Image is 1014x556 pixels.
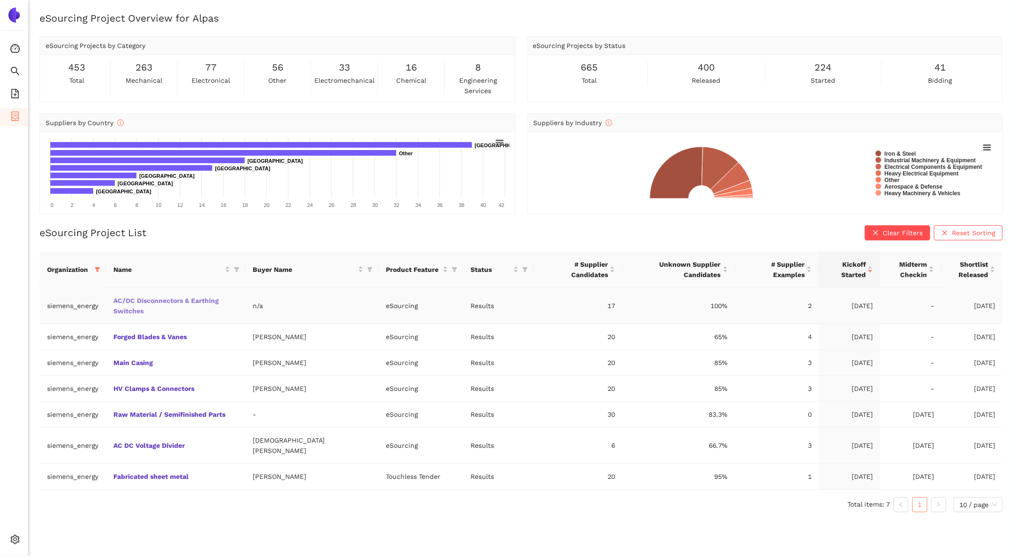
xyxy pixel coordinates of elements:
span: Organization [47,264,91,275]
td: 3 [735,350,819,376]
td: 6 [534,428,623,464]
button: closeClear Filters [865,225,930,240]
text: Electrical Components & Equipment [885,164,982,170]
li: Total items: 7 [847,497,890,512]
h2: eSourcing Project Overview for Alpas [40,11,1003,25]
td: [DATE] [942,402,1003,428]
td: n/a [245,288,378,324]
th: this column's title is Status,this column is sortable [463,252,534,288]
text: 38 [459,202,464,208]
span: 453 [69,60,86,75]
span: right [936,502,942,508]
text: 34 [415,202,421,208]
span: filter [522,267,528,272]
span: left [898,502,904,508]
a: 1 [913,498,927,512]
span: filter [95,267,100,272]
td: 100% [623,288,735,324]
td: [DATE] [819,464,880,490]
td: [DATE] [942,288,1003,324]
span: total [582,75,597,86]
td: eSourcing [378,402,463,428]
th: this column's title is Unknown Supplier Candidates,this column is sortable [623,252,735,288]
li: Previous Page [894,497,909,512]
span: Reset Sorting [952,228,995,238]
td: [PERSON_NAME] [245,324,378,350]
td: 3 [735,428,819,464]
span: Kickoff Started [827,259,866,280]
span: mechanical [126,75,162,86]
th: this column's title is Buyer Name,this column is sortable [245,252,378,288]
span: Suppliers by Industry [533,119,612,127]
td: [DATE] [819,350,880,376]
text: Heavy Machinery & Vehicles [885,190,961,197]
td: 3 [735,376,819,402]
span: eSourcing Projects by Category [46,42,145,49]
span: engineering services [447,75,509,96]
span: close [942,230,948,237]
td: 85% [623,376,735,402]
td: [DATE] [942,428,1003,464]
span: filter [520,262,530,277]
span: search [10,63,20,82]
span: dashboard [10,40,20,59]
span: 400 [698,60,715,75]
td: - [880,288,942,324]
li: Next Page [931,497,946,512]
td: 17 [534,288,623,324]
text: Other [399,151,413,156]
th: this column's title is Midterm Checkin,this column is sortable [880,252,942,288]
span: 16 [406,60,417,75]
span: filter [232,262,241,277]
span: electromechanical [314,75,375,86]
button: right [931,497,946,512]
td: 20 [534,464,623,490]
td: Results [463,288,534,324]
td: 0 [735,402,819,428]
text: [GEOGRAPHIC_DATA] [118,181,173,186]
span: 77 [205,60,216,75]
text: 2 [71,202,73,208]
td: [DEMOGRAPHIC_DATA][PERSON_NAME] [245,428,378,464]
td: 30 [534,402,623,428]
text: [GEOGRAPHIC_DATA] [248,158,303,164]
text: 16 [221,202,226,208]
text: Industrial Machinery & Equipment [885,157,976,164]
span: filter [452,267,457,272]
text: [GEOGRAPHIC_DATA] [215,166,271,171]
td: [DATE] [942,350,1003,376]
td: 2 [735,288,819,324]
span: filter [93,262,102,277]
h2: eSourcing Project List [40,226,146,239]
text: 8 [136,202,138,208]
span: info-circle [117,119,124,126]
td: Touchless Tender [378,464,463,490]
th: this column's title is # Supplier Candidates,this column is sortable [534,252,623,288]
span: 33 [339,60,350,75]
text: 20 [264,202,270,208]
td: [DATE] [819,428,880,464]
span: 263 [136,60,152,75]
span: Name [113,264,223,275]
text: 24 [307,202,313,208]
td: siemens_energy [40,428,106,464]
span: 224 [815,60,832,75]
span: started [811,75,836,86]
span: 56 [272,60,283,75]
td: Results [463,428,534,464]
span: 8 [475,60,481,75]
span: Clear Filters [883,228,923,238]
span: released [692,75,720,86]
th: this column's title is Shortlist Released,this column is sortable [942,252,1003,288]
text: [GEOGRAPHIC_DATA] [139,173,195,179]
td: 65% [623,324,735,350]
td: [DATE] [880,402,942,428]
td: siemens_energy [40,324,106,350]
text: [GEOGRAPHIC_DATA] [96,189,152,194]
span: 41 [934,60,946,75]
text: 10 [156,202,161,208]
text: [GEOGRAPHIC_DATA] [475,143,530,148]
span: Midterm Checkin [888,259,927,280]
td: siemens_energy [40,350,106,376]
td: - [880,350,942,376]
